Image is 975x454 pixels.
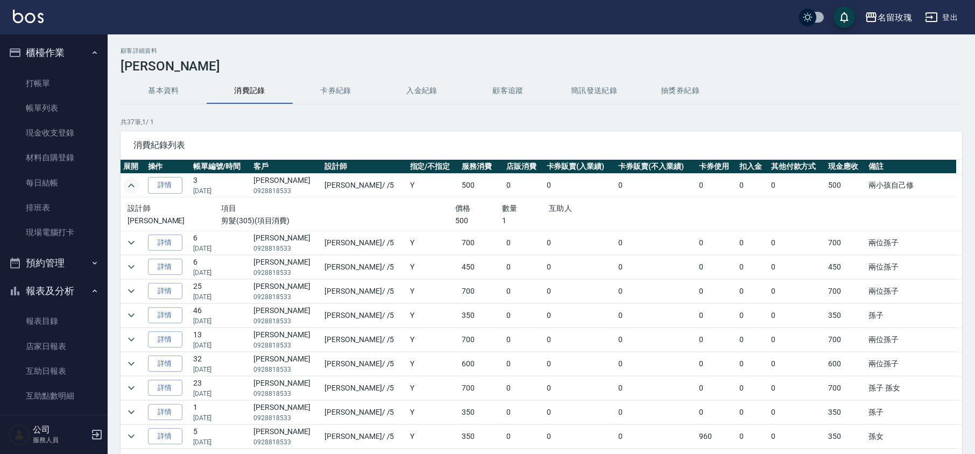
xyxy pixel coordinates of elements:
td: 0 [544,328,616,351]
a: 報表目錄 [4,309,103,334]
td: 1 [190,400,251,424]
td: 0 [696,255,737,279]
a: 互助點數明細 [4,384,103,408]
td: Y [407,328,459,351]
td: 0 [768,328,826,351]
td: 0 [737,400,768,424]
th: 其他付款方式 [768,160,826,174]
span: 數量 [502,204,518,212]
td: 0 [696,328,737,351]
td: Y [407,174,459,197]
a: 詳情 [148,177,182,194]
button: 名留玫瑰 [860,6,916,29]
p: 0928818533 [253,389,319,399]
th: 展開 [121,160,145,174]
button: expand row [123,404,139,420]
td: [PERSON_NAME] / /5 [322,400,407,424]
span: 設計師 [128,204,151,212]
h3: [PERSON_NAME] [121,59,962,74]
span: 價格 [455,204,471,212]
td: 600 [825,352,866,375]
p: [DATE] [193,186,248,196]
p: 服務人員 [33,435,88,445]
img: Person [9,424,30,445]
p: [DATE] [193,268,248,278]
td: 0 [616,328,696,351]
td: 0 [616,424,696,448]
td: [PERSON_NAME] [251,255,322,279]
a: 詳情 [148,259,182,275]
p: [DATE] [193,292,248,302]
td: 500 [825,174,866,197]
button: expand row [123,356,139,372]
td: [PERSON_NAME] [251,303,322,327]
td: Y [407,352,459,375]
p: 0928818533 [253,316,319,326]
td: 孫子 [866,303,956,327]
td: 0 [768,279,826,303]
td: 0 [768,231,826,254]
td: 0 [737,376,768,400]
button: 入金紀錄 [379,78,465,104]
p: [DATE] [193,389,248,399]
td: 350 [825,303,866,327]
td: 0 [544,303,616,327]
td: 兩位孫子 [866,279,956,303]
th: 服務消費 [459,160,504,174]
button: expand row [123,235,139,251]
td: 0 [616,231,696,254]
td: 0 [616,174,696,197]
td: 6 [190,255,251,279]
th: 扣入金 [737,160,768,174]
td: 700 [825,376,866,400]
td: [PERSON_NAME] [251,231,322,254]
button: 櫃檯作業 [4,39,103,67]
td: 0 [696,174,737,197]
td: 兩小孩自己修 [866,174,956,197]
span: 互助人 [549,204,572,212]
td: [PERSON_NAME] [251,352,322,375]
td: 0 [504,328,544,351]
td: 0 [696,231,737,254]
td: 700 [825,231,866,254]
td: 0 [616,400,696,424]
td: 0 [504,231,544,254]
td: 0 [544,352,616,375]
a: 每日結帳 [4,171,103,195]
td: 0 [737,231,768,254]
h5: 公司 [33,424,88,435]
td: 0 [616,255,696,279]
a: 詳情 [148,380,182,396]
td: 450 [825,255,866,279]
td: [PERSON_NAME] / /5 [322,303,407,327]
td: 46 [190,303,251,327]
td: 0 [768,376,826,400]
img: Logo [13,10,44,23]
th: 操作 [145,160,190,174]
td: 23 [190,376,251,400]
td: 兩位孫子 [866,255,956,279]
td: 700 [459,376,504,400]
th: 現金應收 [825,160,866,174]
td: 兩位孫子 [866,231,956,254]
td: [PERSON_NAME] [251,400,322,424]
p: 0928818533 [253,365,319,374]
td: 0 [696,352,737,375]
td: [PERSON_NAME] / /5 [322,174,407,197]
td: 0 [504,352,544,375]
td: 0 [737,328,768,351]
td: [PERSON_NAME] / /5 [322,255,407,279]
td: 0 [768,303,826,327]
button: 顧客追蹤 [465,78,551,104]
a: 打帳單 [4,71,103,96]
td: [PERSON_NAME] [251,174,322,197]
button: 登出 [921,8,962,27]
th: 指定/不指定 [407,160,459,174]
td: Y [407,376,459,400]
button: 消費記錄 [207,78,293,104]
p: 0928818533 [253,413,319,423]
td: 350 [459,400,504,424]
td: Y [407,303,459,327]
td: 600 [459,352,504,375]
a: 排班表 [4,195,103,220]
